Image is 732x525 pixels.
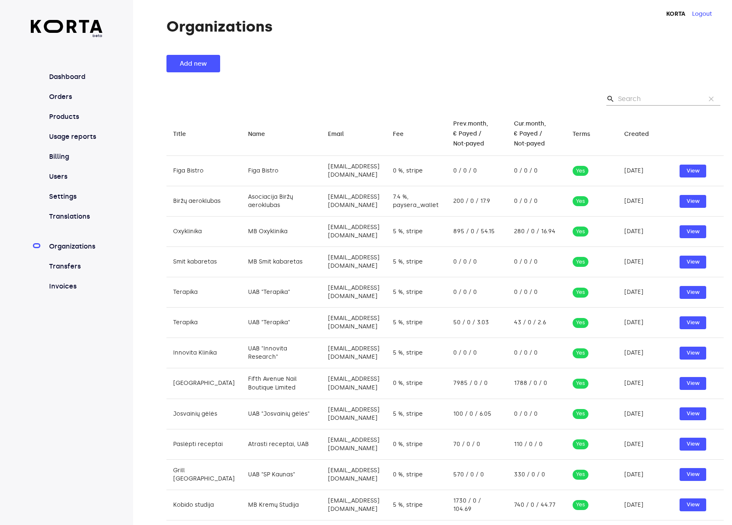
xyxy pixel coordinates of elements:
button: View [680,165,706,177]
a: Usage reports [47,132,103,142]
button: View [680,316,706,329]
td: 5 %, stripe [386,247,447,277]
td: Atrasti receptai, UAB [241,429,321,459]
td: 5 %, stripe [386,308,447,338]
td: 1730 / 0 / 104.69 [447,490,507,520]
span: Yes [573,167,588,175]
strong: KORTA [666,10,685,17]
td: [EMAIL_ADDRESS][DOMAIN_NAME] [321,368,386,399]
td: 570 / 0 / 0 [447,459,507,490]
a: View [680,166,706,173]
span: View [684,500,702,510]
button: View [680,468,706,481]
td: 100 / 0 / 6.05 [447,399,507,429]
td: [DATE] [618,156,673,186]
td: [DATE] [618,429,673,459]
button: View [680,195,706,208]
a: Users [47,172,103,182]
td: [DATE] [618,338,673,368]
a: Transfers [47,261,103,271]
div: Prev.month, € Payed / Not-payed [453,119,489,149]
span: Title [173,129,197,139]
td: Smit kabaretas [166,247,241,277]
a: Invoices [47,281,103,291]
a: Add new [166,59,226,66]
td: 5 %, stripe [386,490,447,520]
td: [GEOGRAPHIC_DATA] [166,368,241,399]
a: Translations [47,212,103,222]
span: View [684,318,702,328]
td: [DATE] [618,247,673,277]
td: Oxyklinika [166,217,241,247]
td: 0 / 0 / 0 [507,186,566,217]
td: 200 / 0 / 17.9 [447,186,507,217]
button: View [680,407,706,420]
a: Billing [47,152,103,162]
td: [EMAIL_ADDRESS][DOMAIN_NAME] [321,490,386,520]
span: View [684,439,702,449]
div: Fee [393,129,404,139]
td: Terapika [166,277,241,308]
td: 895 / 0 / 54.15 [447,217,507,247]
a: View [680,439,706,446]
span: Add new [180,58,207,69]
button: Logout [692,10,712,18]
a: View [680,227,706,234]
div: Cur.month, € Payed / Not-payed [514,119,549,149]
td: Fifth Avenue Nail Boutique Limited [241,368,321,399]
td: [DATE] [618,217,673,247]
img: Korta [31,20,103,33]
span: Yes [573,349,588,357]
span: View [684,227,702,237]
div: Created [624,129,649,139]
span: Email [328,129,355,139]
td: MB Smit kabaretas [241,247,321,277]
div: Name [248,129,265,139]
td: [EMAIL_ADDRESS][DOMAIN_NAME] [321,308,386,338]
td: Asociacija Biržų aeroklubas [241,186,321,217]
a: View [680,257,706,264]
a: Organizations [47,242,103,251]
div: Terms [573,129,590,139]
td: Kobido studija [166,490,241,520]
button: View [680,225,706,238]
span: Yes [573,228,588,236]
td: UAB "Josvainių gėlės" [241,399,321,429]
span: Prev.month, € Payed / Not-payed [453,119,500,149]
a: View [680,197,706,204]
span: Created [624,129,660,139]
td: 110 / 0 / 0 [507,429,566,459]
span: Yes [573,380,588,387]
span: View [684,348,702,358]
td: 5 %, stripe [386,399,447,429]
span: Yes [573,410,588,418]
button: View [680,286,706,299]
a: View [680,288,706,295]
a: View [680,318,706,325]
td: 70 / 0 / 0 [447,429,507,459]
span: View [684,288,702,297]
a: View [680,500,706,507]
a: View [680,348,706,355]
td: 7985 / 0 / 0 [447,368,507,399]
td: MB Oxyklinika [241,217,321,247]
span: Search [606,95,615,103]
span: View [684,166,702,176]
button: View [680,256,706,269]
td: Biržų aeroklubas [166,186,241,217]
div: Title [173,129,186,139]
td: 0 / 0 / 0 [447,277,507,308]
a: View [680,409,706,416]
a: Orders [47,92,103,102]
span: Cur.month, € Payed / Not-payed [514,119,560,149]
td: [EMAIL_ADDRESS][DOMAIN_NAME] [321,156,386,186]
td: 0 / 0 / 0 [507,156,566,186]
span: View [684,257,702,267]
button: Add new [166,55,220,72]
td: Terapika [166,308,241,338]
td: [EMAIL_ADDRESS][DOMAIN_NAME] [321,277,386,308]
td: Paslėpti receptai [166,429,241,459]
span: View [684,409,702,419]
td: Innovita Klinika [166,338,241,368]
td: [DATE] [618,277,673,308]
